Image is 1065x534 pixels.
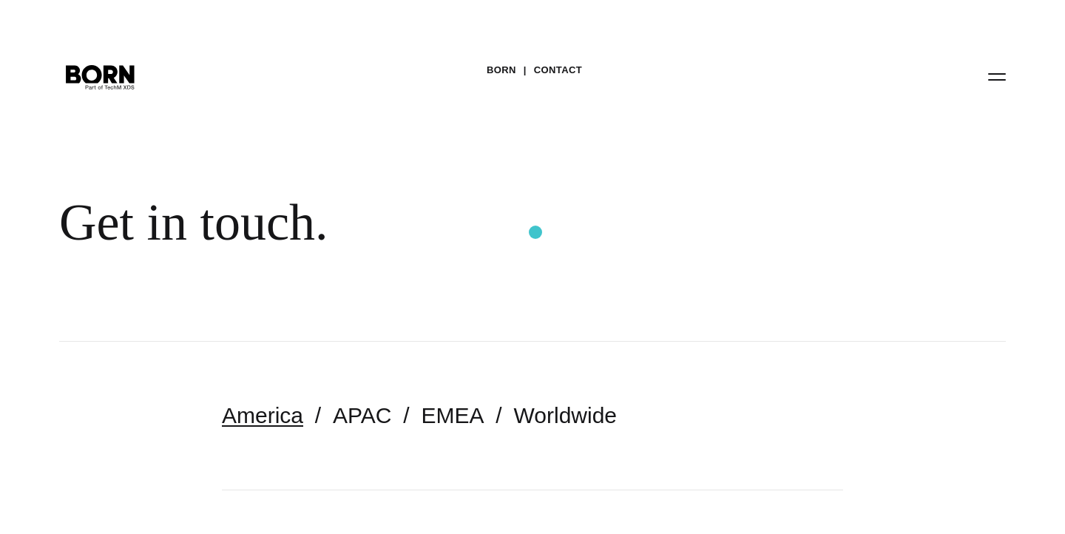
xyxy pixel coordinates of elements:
[534,59,582,81] a: Contact
[514,403,618,427] a: Worldwide
[222,403,303,427] a: America
[333,403,391,427] a: APAC
[487,59,516,81] a: BORN
[422,403,484,427] a: EMEA
[59,192,902,253] div: Get in touch.
[979,61,1015,92] button: Open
